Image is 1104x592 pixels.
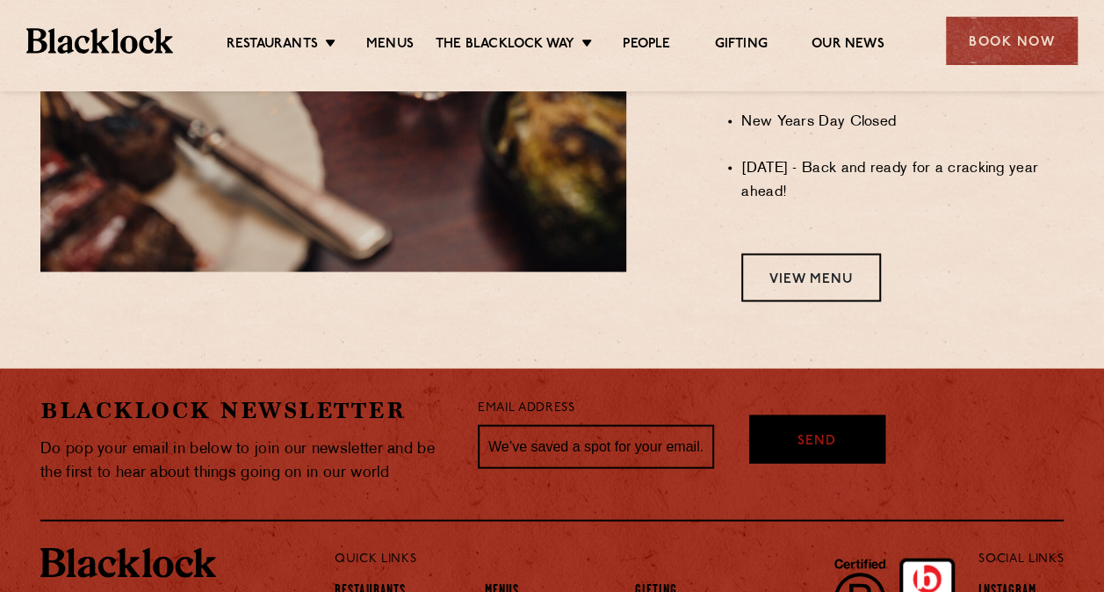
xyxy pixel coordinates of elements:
a: Restaurants [227,36,318,55]
input: We’ve saved a spot for your email... [478,424,714,468]
div: Book Now [946,17,1078,65]
li: New Years Day Closed [741,110,1064,134]
p: Quick Links [335,547,920,570]
a: The Blacklock Way [436,36,574,55]
a: People [623,36,670,55]
a: Our News [812,36,884,55]
img: BL_Textured_Logo-footer-cropped.svg [40,547,216,577]
p: Do pop your email in below to join our newsletter and be the first to hear about things going on ... [40,437,451,484]
a: Menus [366,36,414,55]
span: Send [797,431,836,451]
img: BL_Textured_Logo-footer-cropped.svg [26,28,173,53]
li: [DATE] - Back and ready for a cracking year ahead! [741,156,1064,204]
label: Email Address [478,398,574,418]
p: Social Links [978,547,1064,570]
a: Gifting [714,36,767,55]
h2: Blacklock Newsletter [40,394,451,425]
a: View Menu [741,253,881,301]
